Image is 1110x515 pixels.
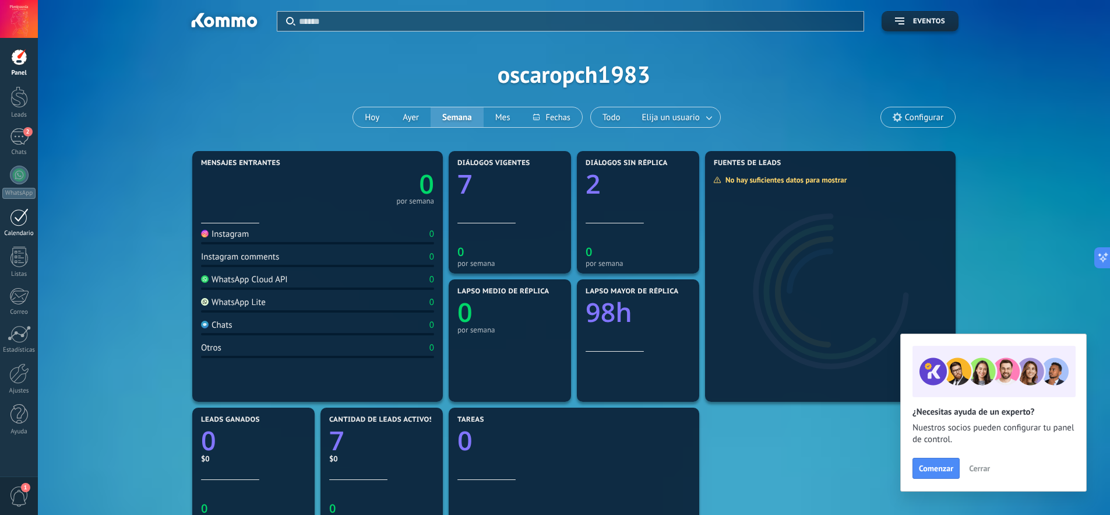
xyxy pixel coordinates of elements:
[329,454,434,464] div: $0
[714,159,781,167] span: Fuentes de leads
[318,166,434,202] a: 0
[201,297,266,308] div: WhatsApp Lite
[919,464,953,472] span: Comenzar
[882,11,959,31] button: Eventos
[586,288,678,296] span: Lapso mayor de réplica
[2,271,36,278] div: Listas
[521,107,582,127] button: Fechas
[457,295,473,330] text: 0
[23,127,33,136] span: 2
[329,423,434,458] a: 7
[201,321,209,328] img: Chats
[640,110,702,125] span: Elija un usuario
[201,159,280,167] span: Mensajes entrantes
[429,297,434,308] div: 0
[201,416,260,424] span: Leads ganados
[912,458,960,479] button: Comenzar
[201,423,216,458] text: 0
[457,244,464,260] text: 0
[586,159,668,167] span: Diálogos sin réplica
[586,166,601,202] text: 2
[201,274,288,285] div: WhatsApp Cloud API
[429,320,434,331] div: 0
[586,244,592,260] text: 0
[912,422,1074,446] span: Nuestros socios pueden configurar tu panel de control.
[484,107,522,127] button: Mes
[429,251,434,262] div: 0
[201,423,306,458] a: 0
[201,320,232,331] div: Chats
[457,288,549,296] span: Lapso medio de réplica
[586,259,690,268] div: por semana
[713,175,855,185] div: No hay suficientes datos para mostrar
[591,107,632,127] button: Todo
[201,229,249,240] div: Instagram
[457,416,484,424] span: Tareas
[457,423,690,458] a: 0
[2,149,36,156] div: Chats
[457,166,473,202] text: 7
[353,107,391,127] button: Hoy
[457,325,562,334] div: por semana
[201,342,221,353] div: Otros
[964,460,995,477] button: Cerrar
[586,295,690,330] a: 98h
[2,346,36,354] div: Estadísticas
[391,107,431,127] button: Ayer
[457,159,530,167] span: Diálogos vigentes
[201,454,306,464] div: $0
[586,295,632,330] text: 98h
[2,69,36,77] div: Panel
[429,342,434,353] div: 0
[429,274,434,285] div: 0
[457,259,562,268] div: por semana
[969,464,990,472] span: Cerrar
[2,111,36,119] div: Leads
[201,230,209,237] img: Instagram
[2,387,36,395] div: Ajustes
[429,229,434,240] div: 0
[457,423,473,458] text: 0
[632,107,720,127] button: Elija un usuario
[2,428,36,436] div: Ayuda
[905,113,943,122] span: Configurar
[21,483,30,492] span: 1
[201,251,279,262] div: Instagram comments
[2,230,36,237] div: Calendario
[396,198,434,204] div: por semana
[329,423,344,458] text: 7
[2,188,36,199] div: WhatsApp
[431,107,484,127] button: Semana
[201,298,209,306] img: WhatsApp Lite
[912,407,1074,418] h2: ¿Necesitas ayuda de un experto?
[2,309,36,316] div: Correo
[913,17,945,26] span: Eventos
[201,275,209,283] img: WhatsApp Cloud API
[419,166,434,202] text: 0
[329,416,434,424] span: Cantidad de leads activos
